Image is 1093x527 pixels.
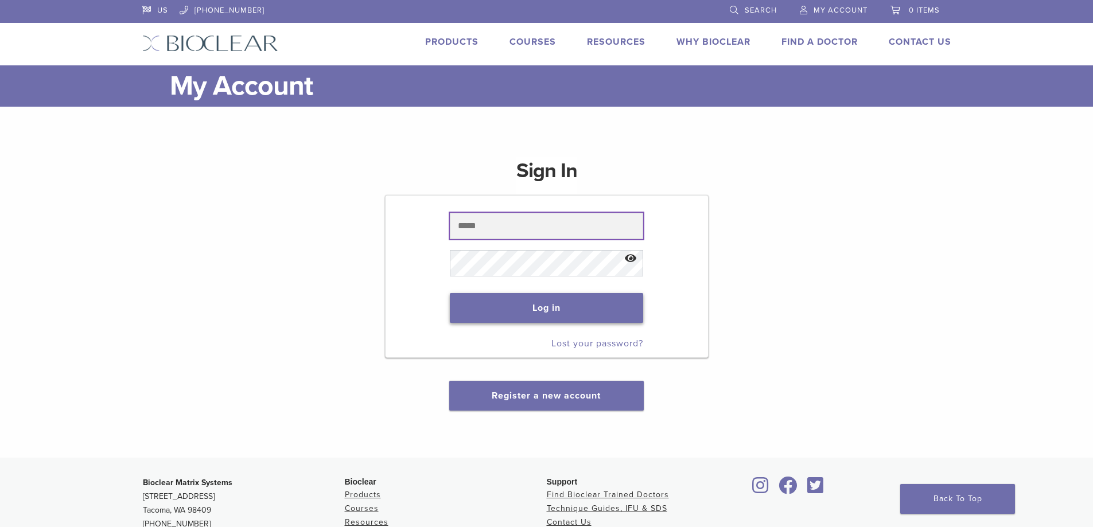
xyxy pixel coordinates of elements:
a: Bioclear [749,483,773,495]
h1: My Account [170,65,951,107]
a: Courses [345,503,379,513]
a: Resources [345,517,388,527]
a: Back To Top [900,484,1015,514]
h1: Sign In [516,157,577,194]
span: 0 items [909,6,940,15]
a: Find Bioclear Trained Doctors [547,490,669,499]
a: Products [425,36,479,48]
a: Contact Us [547,517,592,527]
strong: Bioclear Matrix Systems [143,478,232,487]
a: Find A Doctor [781,36,858,48]
a: Why Bioclear [676,36,750,48]
button: Show password [619,244,643,274]
a: Products [345,490,381,499]
a: Bioclear [804,483,828,495]
a: Resources [587,36,645,48]
span: Support [547,477,578,486]
a: Courses [509,36,556,48]
img: Bioclear [142,35,278,52]
span: My Account [814,6,868,15]
button: Log in [450,293,643,323]
span: Search [745,6,777,15]
a: Bioclear [775,483,802,495]
a: Lost your password? [551,338,643,349]
button: Register a new account [449,381,643,411]
a: Contact Us [889,36,951,48]
a: Register a new account [492,390,601,401]
span: Bioclear [345,477,376,486]
a: Technique Guides, IFU & SDS [547,503,667,513]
